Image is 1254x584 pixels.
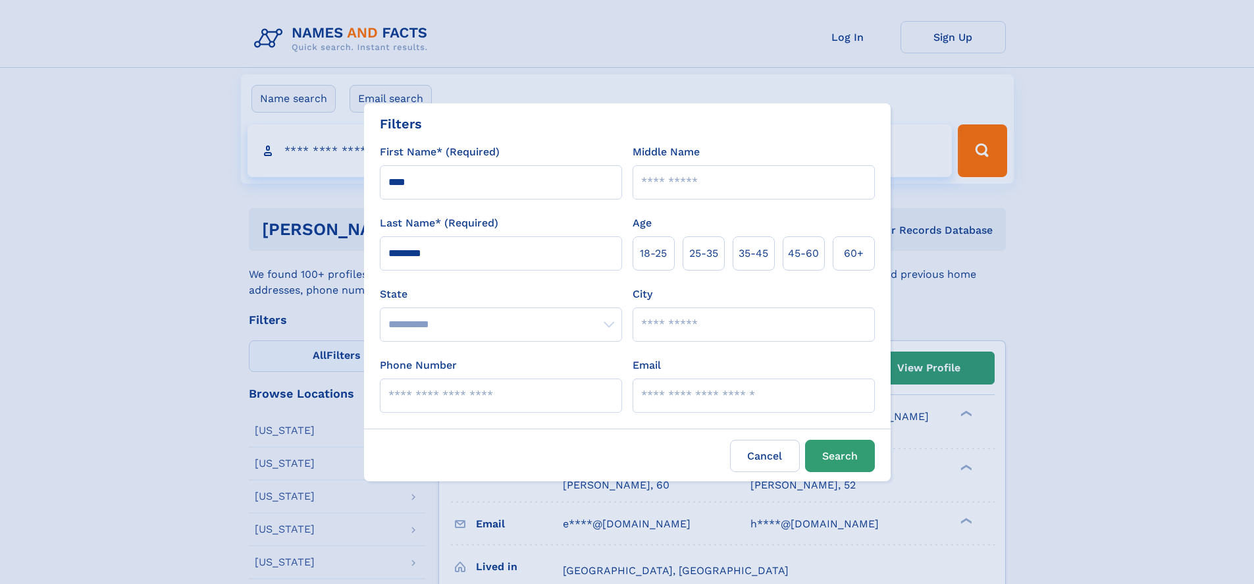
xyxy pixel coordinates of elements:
[689,246,718,261] span: 25‑35
[730,440,800,472] label: Cancel
[633,358,661,373] label: Email
[805,440,875,472] button: Search
[788,246,819,261] span: 45‑60
[633,144,700,160] label: Middle Name
[380,215,498,231] label: Last Name* (Required)
[380,114,422,134] div: Filters
[844,246,864,261] span: 60+
[633,286,652,302] label: City
[633,215,652,231] label: Age
[739,246,768,261] span: 35‑45
[380,144,500,160] label: First Name* (Required)
[640,246,667,261] span: 18‑25
[380,358,457,373] label: Phone Number
[380,286,622,302] label: State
